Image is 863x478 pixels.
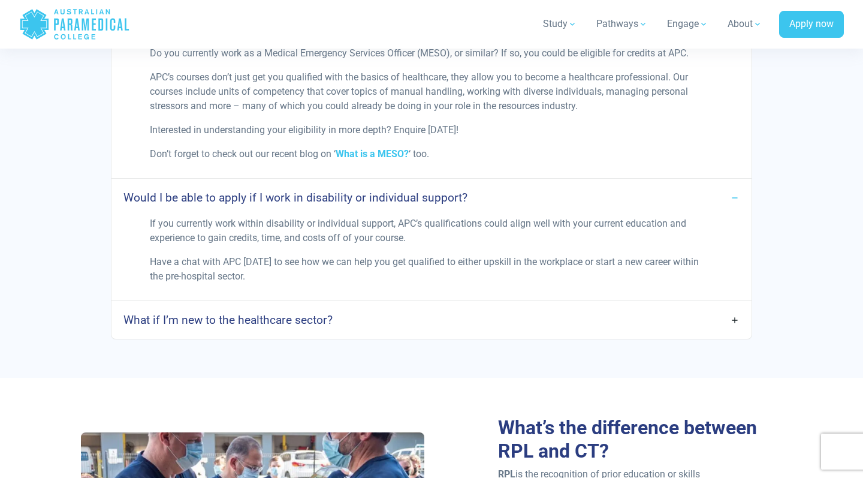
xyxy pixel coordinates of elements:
a: Apply now [779,11,844,38]
a: What if I’m new to the healthcare sector? [111,306,752,334]
p: Interested in understanding your eligibility in more depth? Enquire [DATE]! [150,123,713,137]
a: What is a MESO? [336,148,409,160]
a: Study [536,7,584,41]
p: If you currently work within disability or individual support, APC’s qualifications could align w... [150,217,713,245]
span: What’s the difference between RPL and CT? [498,416,757,462]
p: Have a chat with APC [DATE] to see how we can help you get qualified to either upskill in the wor... [150,255,713,284]
a: Australian Paramedical College [19,5,130,44]
h4: Would I be able to apply if I work in disability or individual support? [123,191,467,205]
p: APC’s courses don’t just get you qualified with the basics of healthcare, they allow you to becom... [150,70,713,113]
p: Do you currently work as a Medical Emergency Services Officer (MESO), or similar? If so, you coul... [150,46,713,61]
h4: What if I’m new to the healthcare sector? [123,313,333,327]
p: Don’t forget to check out our recent blog on ‘ ‘ too. [150,147,713,161]
a: About [720,7,770,41]
a: Engage [660,7,716,41]
a: Would I be able to apply if I work in disability or individual support? [111,184,752,212]
a: Pathways [589,7,655,41]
